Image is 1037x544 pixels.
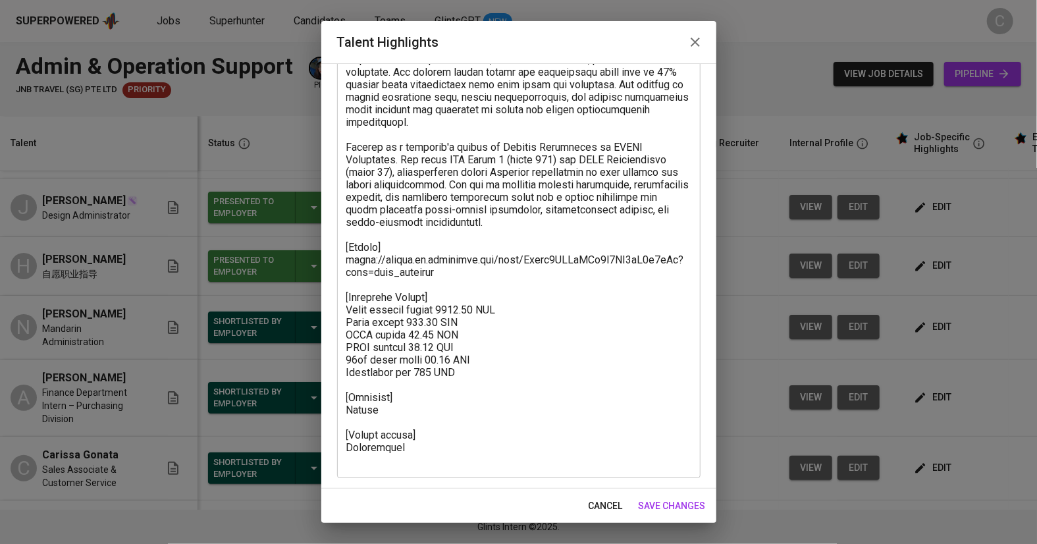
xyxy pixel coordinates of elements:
[633,494,711,518] button: save changes
[589,498,623,514] span: cancel
[583,494,628,518] button: cancel
[337,32,701,53] h2: Talent Highlights
[639,498,706,514] span: save changes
